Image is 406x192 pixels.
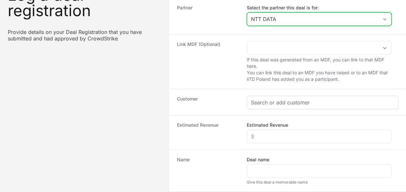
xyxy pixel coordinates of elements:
[177,156,239,185] dt: Name
[378,41,391,54] div: Open
[251,99,394,106] input: Search or add customer
[177,5,239,28] dt: Partner
[247,5,391,11] label: Select the partner this deal is for:
[177,41,239,82] dt: Link MDF (Optional)
[8,29,161,42] p: Provide details on your Deal Registration that you have submitted and had approved by CrowdStrike
[247,156,269,163] label: Deal name
[247,57,391,82] p: If this deal was generated from an MDF, you can link to that MDF here. You can link this deal to ...
[177,96,239,109] dt: Customer
[251,133,387,140] input: $
[247,122,288,128] label: Estimated Revenue
[177,122,239,143] dt: Estimated Revenue
[247,180,391,185] div: Give this deal a memorable name
[378,13,391,26] div: Open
